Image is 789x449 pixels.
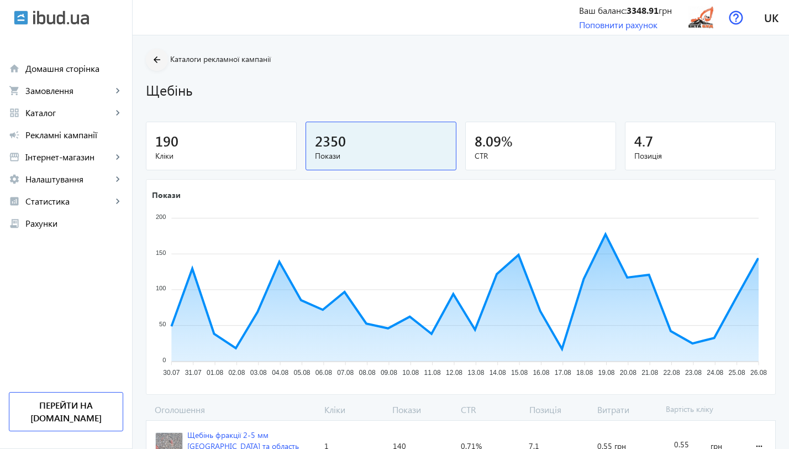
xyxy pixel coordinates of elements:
tspan: 23.08 [685,369,702,377]
span: Інтернет-магазин [25,152,112,163]
span: Налаштування [25,174,112,185]
h1: Щебінь [146,80,776,100]
span: Оголошення [146,404,320,416]
span: 4.7 [634,132,653,150]
tspan: 04.08 [272,369,288,377]
tspan: 30.07 [163,369,180,377]
span: CTR [456,404,525,416]
tspan: 24.08 [707,369,723,377]
span: Покази [388,404,456,416]
span: Витрати [593,404,661,416]
tspan: 200 [156,213,166,220]
img: ibud_text.svg [33,11,89,25]
tspan: 26.08 [750,369,767,377]
tspan: 150 [156,249,166,256]
mat-icon: keyboard_arrow_right [112,85,123,96]
mat-icon: arrow_back [150,53,164,67]
mat-icon: keyboard_arrow_right [112,174,123,185]
mat-icon: home [9,63,20,74]
tspan: 21.08 [641,369,658,377]
mat-icon: shopping_cart [9,85,20,96]
text: Покази [152,190,181,200]
tspan: 05.08 [293,369,310,377]
span: Статистика [25,196,112,207]
span: % [501,132,513,150]
tspan: 50 [159,321,166,327]
a: Поповнити рахунок [579,19,657,30]
span: Позиція [525,404,593,416]
tspan: 19.08 [598,369,614,377]
span: Позиція [634,150,766,161]
mat-icon: settings [9,174,20,185]
tspan: 08.08 [359,369,376,377]
span: Домашня сторінка [25,63,123,74]
img: 5eaad1f404e532167-15882531713-logo.png [688,5,713,30]
tspan: 15.08 [511,369,528,377]
b: 3348.91 [627,4,659,16]
mat-icon: keyboard_arrow_right [112,107,123,118]
span: CTR [475,150,607,161]
tspan: 07.08 [337,369,354,377]
span: Замовлення [25,85,112,96]
span: 2350 [315,132,346,150]
mat-icon: storefront [9,152,20,163]
tspan: 09.08 [381,369,397,377]
span: 190 [155,132,178,150]
tspan: 01.08 [207,369,223,377]
span: Каталог [25,107,112,118]
span: Покази [315,150,447,161]
tspan: 11.08 [424,369,441,377]
mat-icon: keyboard_arrow_right [112,196,123,207]
tspan: 02.08 [228,369,245,377]
img: ibud.svg [14,11,28,25]
tspan: 20.08 [620,369,637,377]
mat-icon: campaign [9,129,20,140]
tspan: 13.08 [467,369,484,377]
tspan: 31.07 [185,369,202,377]
mat-icon: analytics [9,196,20,207]
span: Кліки [155,150,287,161]
tspan: 16.08 [533,369,549,377]
img: help.svg [729,11,743,25]
span: Рекламні кампанії [25,129,123,140]
span: uk [764,11,779,24]
tspan: 18.08 [576,369,593,377]
div: Ваш баланс: грн [579,4,672,17]
span: Каталоги рекламної кампанії [170,54,271,64]
tspan: 25.08 [729,369,745,377]
span: Кліки [320,404,388,416]
tspan: 0 [162,357,166,363]
tspan: 22.08 [664,369,680,377]
tspan: 17.08 [555,369,571,377]
a: Перейти на [DOMAIN_NAME] [9,392,123,431]
mat-icon: keyboard_arrow_right [112,152,123,163]
span: Вартість кліку [661,404,742,416]
tspan: 03.08 [250,369,267,377]
mat-icon: grid_view [9,107,20,118]
tspan: 10.08 [402,369,419,377]
mat-icon: receipt_long [9,218,20,229]
tspan: 12.08 [446,369,462,377]
span: Рахунки [25,218,123,229]
tspan: 100 [156,285,166,292]
tspan: 06.08 [315,369,332,377]
tspan: 14.08 [490,369,506,377]
span: 8.09 [475,132,501,150]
